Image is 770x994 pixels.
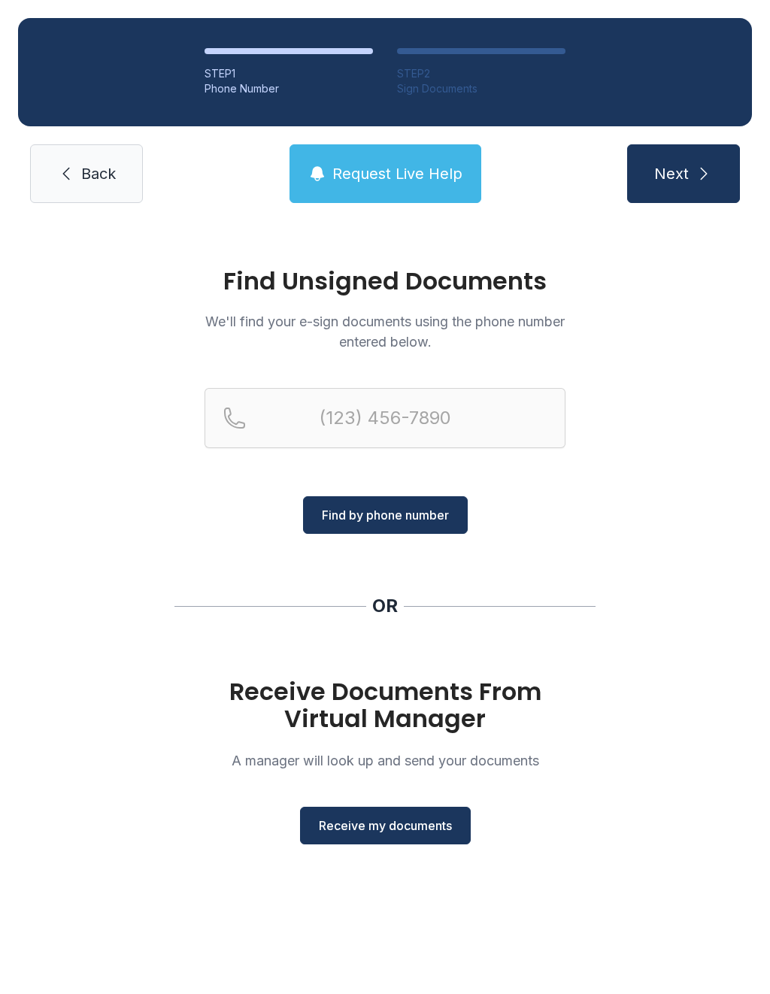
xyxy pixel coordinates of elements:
div: Phone Number [205,81,373,96]
span: Find by phone number [322,506,449,524]
div: OR [372,594,398,618]
p: A manager will look up and send your documents [205,750,565,771]
h1: Find Unsigned Documents [205,269,565,293]
span: Back [81,163,116,184]
span: Next [654,163,689,184]
span: Request Live Help [332,163,462,184]
input: Reservation phone number [205,388,565,448]
div: STEP 2 [397,66,565,81]
p: We'll find your e-sign documents using the phone number entered below. [205,311,565,352]
span: Receive my documents [319,817,452,835]
div: STEP 1 [205,66,373,81]
div: Sign Documents [397,81,565,96]
h1: Receive Documents From Virtual Manager [205,678,565,732]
